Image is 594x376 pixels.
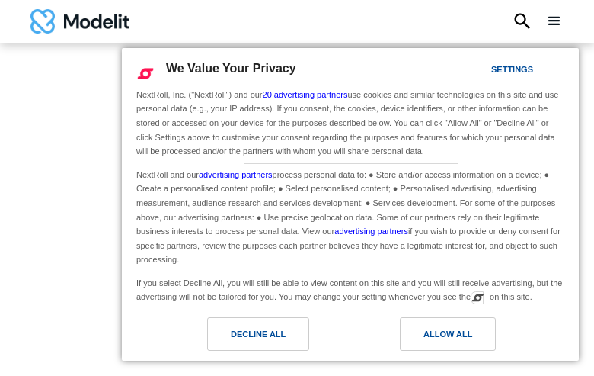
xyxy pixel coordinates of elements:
[133,272,567,306] div: If you select Decline All, you will still be able to view content on this site and you will still...
[166,62,296,75] span: We Value Your Privacy
[545,12,564,31] div: menu
[491,61,533,78] div: Settings
[350,317,570,358] a: Allow All
[133,164,567,268] div: NextRoll and our process personal data to: ● Store and/or access information on a device; ● Creat...
[30,9,129,34] img: modelit logo
[199,170,273,179] a: advertising partners
[423,326,472,342] div: Allow All
[30,9,129,34] a: home
[334,227,408,236] a: advertising partners
[231,326,286,342] div: Decline All
[465,57,501,85] a: Settings
[263,90,348,99] a: 20 advertising partners
[133,86,567,160] div: NextRoll, Inc. ("NextRoll") and our use cookies and similar technologies on this site and use per...
[131,317,350,358] a: Decline All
